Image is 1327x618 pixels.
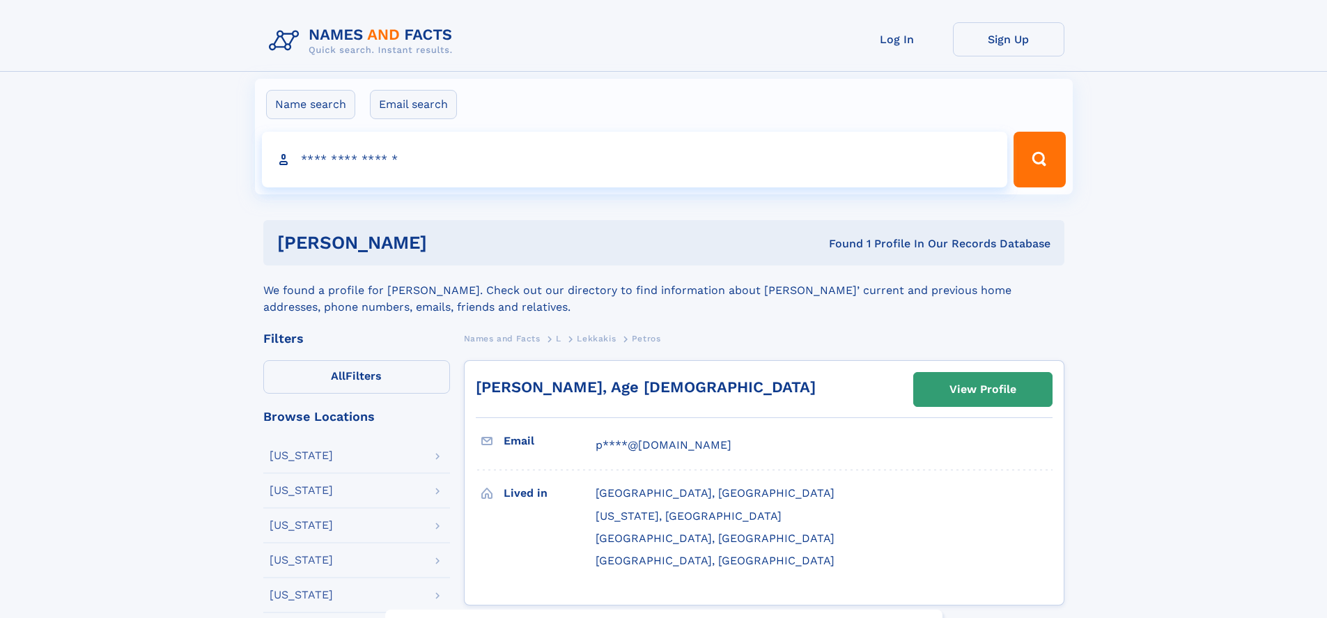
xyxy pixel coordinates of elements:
[277,234,628,252] h1: [PERSON_NAME]
[577,330,616,347] a: Lekkakis
[270,450,333,461] div: [US_STATE]
[263,332,450,345] div: Filters
[596,554,835,567] span: [GEOGRAPHIC_DATA], [GEOGRAPHIC_DATA]
[949,373,1016,405] div: View Profile
[270,485,333,496] div: [US_STATE]
[504,481,596,505] h3: Lived in
[504,429,596,453] h3: Email
[556,334,561,343] span: L
[577,334,616,343] span: Lekkakis
[596,509,782,523] span: [US_STATE], [GEOGRAPHIC_DATA]
[262,132,1008,187] input: search input
[556,330,561,347] a: L
[263,360,450,394] label: Filters
[953,22,1064,56] a: Sign Up
[270,520,333,531] div: [US_STATE]
[270,589,333,601] div: [US_STATE]
[270,555,333,566] div: [US_STATE]
[596,532,835,545] span: [GEOGRAPHIC_DATA], [GEOGRAPHIC_DATA]
[266,90,355,119] label: Name search
[263,22,464,60] img: Logo Names and Facts
[370,90,457,119] label: Email search
[263,410,450,423] div: Browse Locations
[596,486,835,500] span: [GEOGRAPHIC_DATA], [GEOGRAPHIC_DATA]
[1014,132,1065,187] button: Search Button
[628,236,1050,252] div: Found 1 Profile In Our Records Database
[841,22,953,56] a: Log In
[464,330,541,347] a: Names and Facts
[632,334,661,343] span: Petros
[331,369,346,383] span: All
[914,373,1052,406] a: View Profile
[263,265,1064,316] div: We found a profile for [PERSON_NAME]. Check out our directory to find information about [PERSON_N...
[476,378,816,396] a: [PERSON_NAME], Age [DEMOGRAPHIC_DATA]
